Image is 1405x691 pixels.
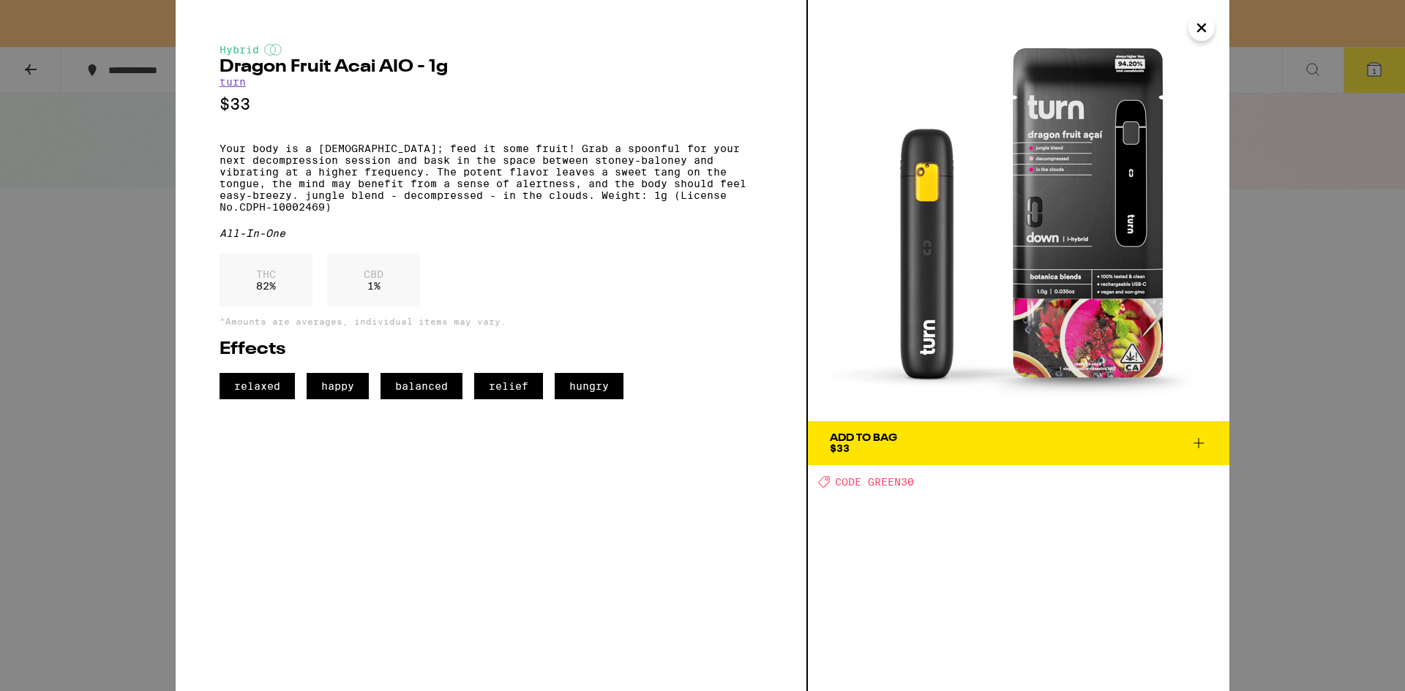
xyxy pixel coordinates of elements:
[256,268,276,280] p: THC
[220,227,763,239] div: All-In-One
[220,58,763,76] h2: Dragon Fruit Acai AIO - 1g
[808,421,1229,465] button: Add To Bag$33
[220,76,246,88] a: turn
[220,317,763,326] p: *Amounts are averages, individual items may vary.
[220,143,763,213] p: Your body is a [DEMOGRAPHIC_DATA]; feed it some fruit! Grab a spoonful for your next decompressio...
[307,373,369,399] span: happy
[220,341,763,358] h2: Effects
[220,44,763,56] div: Hybrid
[264,44,282,56] img: hybridColor.svg
[220,373,295,399] span: relaxed
[220,254,312,306] div: 82 %
[381,373,462,399] span: balanced
[835,476,914,488] span: CODE GREEN30
[327,254,420,306] div: 1 %
[1188,15,1215,41] button: Close
[830,433,897,443] div: Add To Bag
[364,268,383,280] p: CBD
[220,95,763,113] p: $33
[474,373,543,399] span: relief
[9,10,105,22] span: Hi. Need any help?
[555,373,623,399] span: hungry
[830,442,850,454] span: $33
